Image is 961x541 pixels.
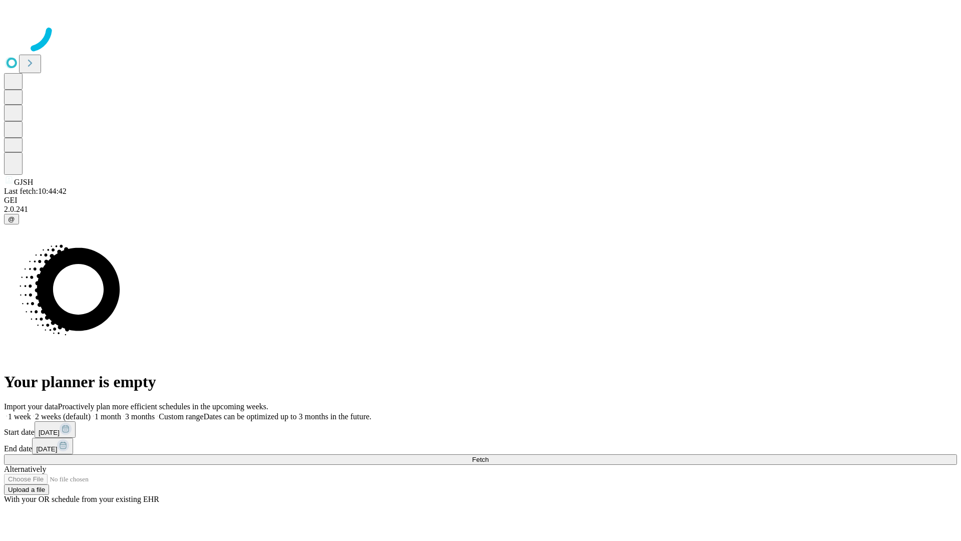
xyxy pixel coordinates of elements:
[204,412,371,421] span: Dates can be optimized up to 3 months in the future.
[35,412,91,421] span: 2 weeks (default)
[4,438,957,454] div: End date
[4,484,49,495] button: Upload a file
[36,445,57,453] span: [DATE]
[4,402,58,411] span: Import your data
[125,412,155,421] span: 3 months
[35,421,76,438] button: [DATE]
[4,454,957,465] button: Fetch
[4,187,67,195] span: Last fetch: 10:44:42
[14,178,33,186] span: GJSH
[472,456,489,463] span: Fetch
[4,465,46,473] span: Alternatively
[4,495,159,503] span: With your OR schedule from your existing EHR
[32,438,73,454] button: [DATE]
[4,196,957,205] div: GEI
[8,412,31,421] span: 1 week
[8,215,15,223] span: @
[159,412,203,421] span: Custom range
[4,205,957,214] div: 2.0.241
[39,429,60,436] span: [DATE]
[95,412,121,421] span: 1 month
[4,421,957,438] div: Start date
[4,373,957,391] h1: Your planner is empty
[4,214,19,224] button: @
[58,402,268,411] span: Proactively plan more efficient schedules in the upcoming weeks.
